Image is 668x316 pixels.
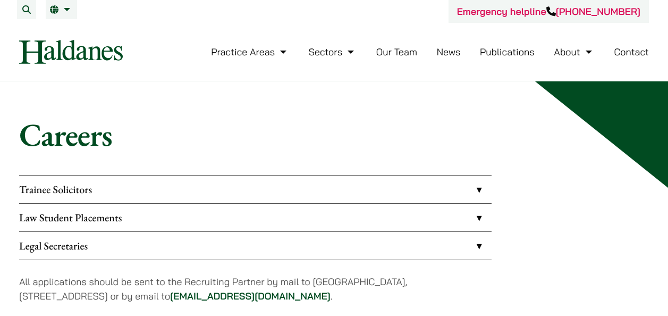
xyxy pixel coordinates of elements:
[19,115,649,154] h1: Careers
[376,46,417,58] a: Our Team
[309,46,357,58] a: Sectors
[19,176,492,203] a: Trainee Solicitors
[19,40,123,64] img: Logo of Haldanes
[614,46,649,58] a: Contact
[437,46,461,58] a: News
[554,46,594,58] a: About
[457,5,640,18] a: Emergency helpline[PHONE_NUMBER]
[480,46,535,58] a: Publications
[19,275,492,303] p: All applications should be sent to the Recruiting Partner by mail to [GEOGRAPHIC_DATA], [STREET_A...
[170,290,331,302] a: [EMAIL_ADDRESS][DOMAIN_NAME]
[211,46,289,58] a: Practice Areas
[50,5,73,14] a: EN
[19,204,492,231] a: Law Student Placements
[19,232,492,260] a: Legal Secretaries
